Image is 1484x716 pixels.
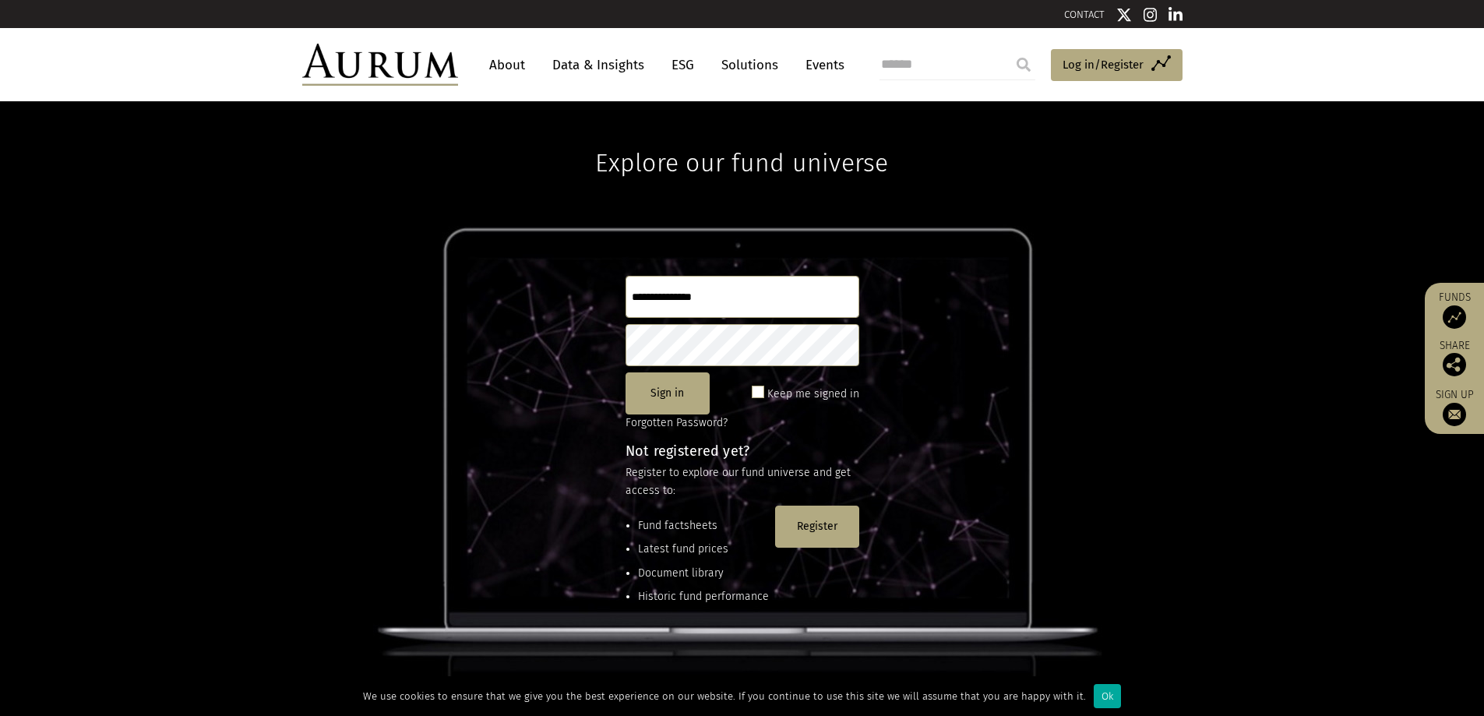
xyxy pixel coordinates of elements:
h1: Explore our fund universe [595,101,888,178]
label: Keep me signed in [767,385,859,404]
img: Twitter icon [1116,7,1132,23]
div: Ok [1094,684,1121,708]
a: Solutions [714,51,786,79]
a: Log in/Register [1051,49,1183,82]
a: Funds [1433,291,1476,329]
img: Sign up to our newsletter [1443,403,1466,426]
h4: Not registered yet? [626,444,859,458]
img: Access Funds [1443,305,1466,329]
a: ESG [664,51,702,79]
a: Data & Insights [545,51,652,79]
img: Instagram icon [1144,7,1158,23]
button: Register [775,506,859,548]
li: Document library [638,565,769,582]
input: Submit [1008,49,1039,80]
img: Linkedin icon [1169,7,1183,23]
a: Forgotten Password? [626,416,728,429]
a: Sign up [1433,388,1476,426]
button: Sign in [626,372,710,414]
li: Fund factsheets [638,517,769,534]
a: CONTACT [1064,9,1105,20]
div: Share [1433,340,1476,376]
li: Historic fund performance [638,588,769,605]
img: Share this post [1443,353,1466,376]
img: Aurum [302,44,458,86]
li: Latest fund prices [638,541,769,558]
a: Events [798,51,844,79]
a: About [481,51,533,79]
span: Log in/Register [1063,55,1144,74]
p: Register to explore our fund universe and get access to: [626,464,859,499]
